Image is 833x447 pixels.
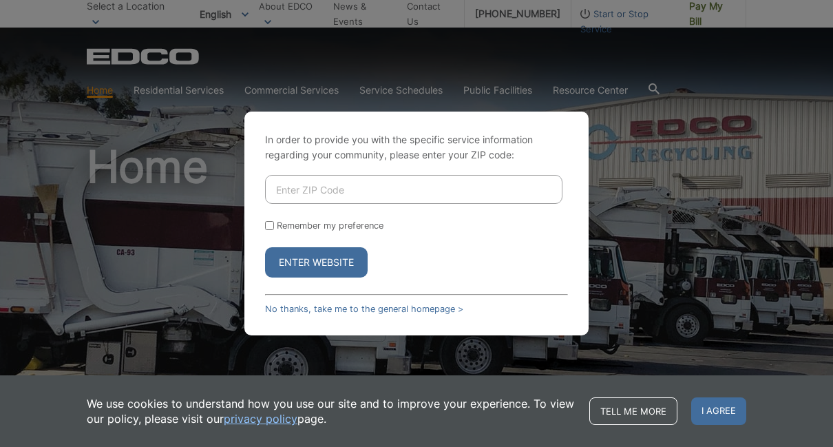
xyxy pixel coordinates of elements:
button: Enter Website [265,247,368,278]
label: Remember my preference [277,220,383,231]
a: No thanks, take me to the general homepage > [265,304,463,314]
span: I agree [691,397,746,425]
p: In order to provide you with the specific service information regarding your community, please en... [265,132,568,163]
a: Tell me more [589,397,677,425]
input: Enter ZIP Code [265,175,562,204]
p: We use cookies to understand how you use our site and to improve your experience. To view our pol... [87,396,576,426]
a: privacy policy [224,411,297,426]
